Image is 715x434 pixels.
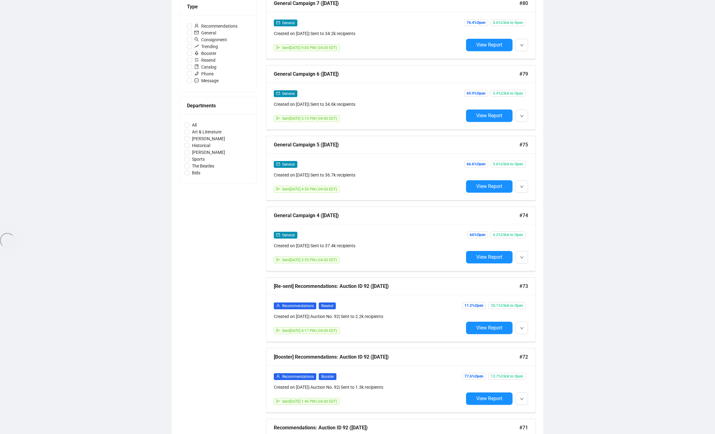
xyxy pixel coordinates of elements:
button: View Report [466,180,513,193]
span: send [276,116,280,120]
a: General Campaign 4 ([DATE])#74mailGeneralCreated on [DATE]| Sent to 37.4k recipientssendSent[DATE... [266,207,536,271]
span: 13.7% Click to Open [488,373,526,380]
span: General [282,21,295,25]
span: Recommendations [192,23,240,29]
span: book [194,65,199,69]
span: 5.6% Click to Open [491,19,526,26]
button: View Report [466,251,513,263]
span: 35.1% Click to Open [488,302,526,309]
span: send [276,329,280,332]
span: Resend [319,302,336,309]
div: Departments [187,102,249,110]
button: View Report [466,39,513,51]
span: #75 [519,141,528,149]
span: Message [192,77,221,84]
button: View Report [466,110,513,122]
div: Created on [DATE] | Auction No. 92 | Sent to 1.3k recipients [274,384,464,391]
span: user [194,24,199,28]
span: Sent [DATE] 1:46 PM (-04:00 EDT) [282,399,337,404]
span: Sent [DATE] 9:00 PM (-04:00 EDT) [282,46,337,50]
span: Sent [DATE] 5:15 PM (-04:00 EDT) [282,116,337,121]
span: 6.2% Click to Open [491,231,526,238]
span: retweet [194,58,199,62]
div: Created on [DATE] | Sent to 34.6k recipients [274,101,464,108]
button: View Report [466,322,513,334]
a: General Campaign 6 ([DATE])#79mailGeneralCreated on [DATE]| Sent to 34.6k recipientssendSent[DATE... [266,65,536,130]
span: Consignment [192,36,229,43]
span: 66.6% Open [464,161,488,168]
span: View Report [476,325,502,331]
span: user [276,374,280,378]
span: General [282,233,295,237]
span: Bids [189,169,203,176]
span: Art & Literature [189,128,224,135]
div: General Campaign 4 ([DATE]) [274,212,519,219]
span: 77.6% Open [462,373,486,380]
span: send [276,46,280,49]
span: rocket [194,51,199,55]
span: Recommendations [282,374,314,379]
span: 76.4% Open [464,19,488,26]
span: Sports [189,156,207,163]
span: send [276,258,280,262]
span: #79 [519,70,528,78]
span: Booster [319,373,336,380]
div: Type [187,3,249,11]
span: 69.9% Open [464,90,488,97]
span: Phone [192,70,216,77]
span: [PERSON_NAME] [189,135,228,142]
div: Recommendations: Auction ID 92 ([DATE]) [274,424,519,432]
div: Created on [DATE] | Auction No. 92 | Sent to 2.2k recipients [274,313,464,320]
span: send [276,187,280,191]
span: down [520,114,524,118]
span: #73 [519,282,528,290]
span: Sent [DATE] 3:55 PM (-04:00 EDT) [282,258,337,262]
span: mail [194,30,199,35]
span: #71 [519,424,528,432]
a: [Booster] Recommendations: Auction ID 92 ([DATE])#72userRecommendationsBoosterCreated on [DATE]| ... [266,348,536,413]
div: Created on [DATE] | Sent to 37.4k recipients [274,242,464,249]
span: rise [194,44,199,48]
div: General Campaign 5 ([DATE]) [274,141,519,149]
span: down [520,256,524,259]
span: 66% Open [467,231,488,238]
span: 5.4% Click to Open [491,90,526,97]
span: Trending [192,43,220,50]
span: General [192,29,219,36]
span: down [520,397,524,401]
div: Created on [DATE] | Sent to 36.7k recipients [274,172,464,178]
div: [Re-sent] Recommendations: Auction ID 92 ([DATE]) [274,282,519,290]
span: View Report [476,254,502,260]
div: Created on [DATE] | Sent to 34.2k recipients [274,30,464,37]
span: View Report [476,183,502,189]
span: View Report [476,113,502,119]
span: mail [276,92,280,95]
span: [PERSON_NAME] [189,149,228,156]
div: General Campaign 6 ([DATE]) [274,70,519,78]
span: View Report [476,396,502,401]
span: View Report [476,42,502,48]
span: Historical [189,142,213,149]
span: The Beatles [189,163,217,169]
span: user [276,304,280,307]
span: mail [276,233,280,237]
span: Resend [192,57,218,64]
span: Catalog [192,64,219,70]
span: General [282,162,295,167]
span: down [520,43,524,47]
span: phone [194,71,199,76]
span: message [194,78,199,83]
span: send [276,399,280,403]
span: 11.2% Open [462,302,486,309]
span: mail [276,21,280,25]
span: Sent [DATE] 4:30 PM (-04:00 EDT) [282,187,337,191]
div: [Booster] Recommendations: Auction ID 92 ([DATE]) [274,353,519,361]
a: [Re-sent] Recommendations: Auction ID 92 ([DATE])#73userRecommendationsResendCreated on [DATE]| A... [266,277,536,342]
span: down [520,326,524,330]
span: Recommendations [282,304,314,308]
a: General Campaign 5 ([DATE])#75mailGeneralCreated on [DATE]| Sent to 36.7k recipientssendSent[DATE... [266,136,536,200]
span: search [194,37,199,42]
span: Sent [DATE] 4:17 PM (-04:00 EDT) [282,329,337,333]
span: General [282,92,295,96]
span: down [520,185,524,189]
